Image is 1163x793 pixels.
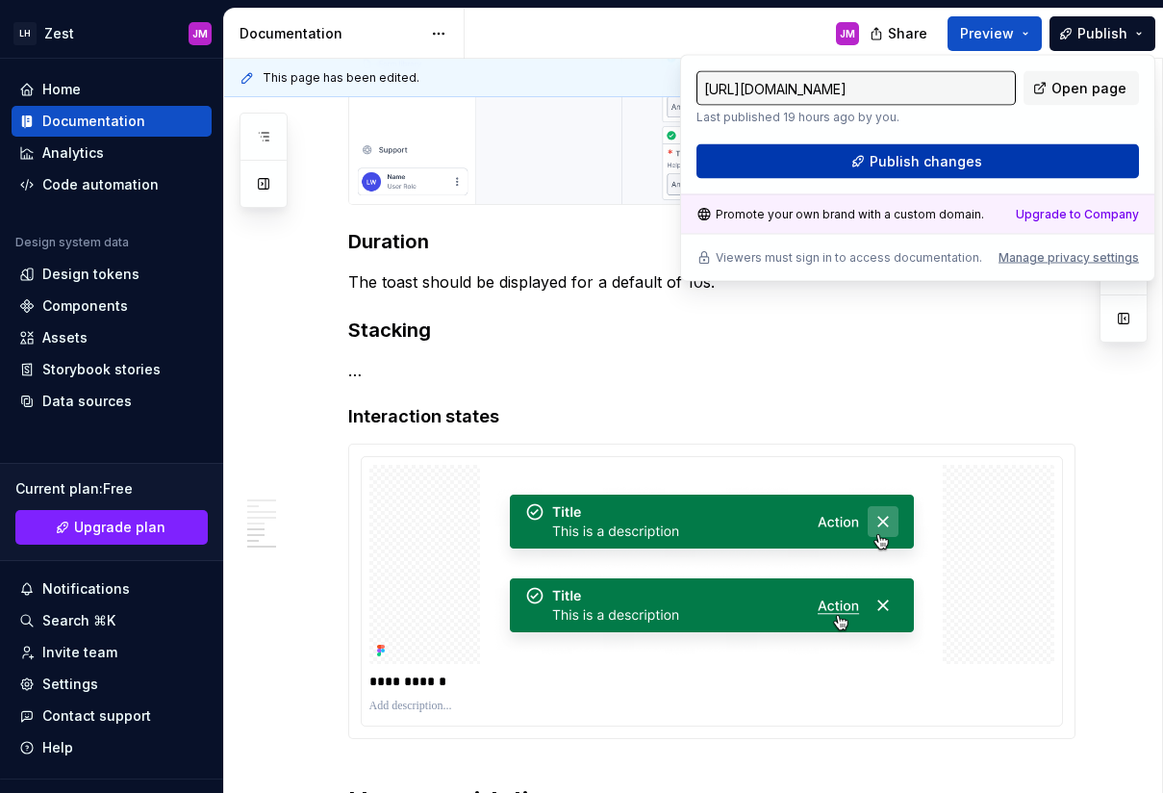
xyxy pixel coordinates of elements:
[12,386,212,417] a: Data sources
[1049,16,1155,51] button: Publish
[15,510,208,545] a: Upgrade plan
[12,106,212,137] a: Documentation
[999,250,1139,266] button: Manage privacy settings
[348,359,1075,382] p: …
[192,26,208,41] div: JM
[348,317,1075,344] h3: Stacking
[1051,79,1126,98] span: Open page
[348,228,1075,255] h3: Duration
[42,265,139,284] div: Design tokens
[12,669,212,700] a: Settings
[12,322,212,353] a: Assets
[12,574,212,604] button: Notifications
[13,22,37,45] div: LH
[716,250,982,266] p: Viewers must sign in to access documentation.
[42,296,128,316] div: Components
[12,74,212,105] a: Home
[42,328,88,347] div: Assets
[348,270,1075,294] p: The toast should be displayed for a default of 10s.
[12,354,212,385] a: Storybook stories
[4,13,219,54] button: LHZestJM
[263,70,419,86] span: This page has been edited.
[12,291,212,321] a: Components
[44,24,74,43] div: Zest
[42,643,117,662] div: Invite team
[1077,24,1127,43] span: Publish
[42,706,151,726] div: Contact support
[42,579,130,599] div: Notifications
[42,112,145,131] div: Documentation
[12,701,212,731] button: Contact support
[12,259,212,290] a: Design tokens
[42,675,98,694] div: Settings
[240,24,421,43] div: Documentation
[42,143,104,163] div: Analytics
[74,518,165,537] span: Upgrade plan
[42,175,159,194] div: Code automation
[15,235,129,250] div: Design system data
[860,16,940,51] button: Share
[840,26,855,41] div: JM
[1016,207,1139,222] a: Upgrade to Company
[696,207,984,222] div: Promote your own brand with a custom domain.
[696,110,1016,125] p: Last published 19 hours ago by you.
[15,479,208,499] div: Current plan : Free
[42,360,161,379] div: Storybook stories
[888,24,927,43] span: Share
[12,732,212,763] button: Help
[948,16,1042,51] button: Preview
[42,738,73,757] div: Help
[12,637,212,668] a: Invite team
[42,611,115,630] div: Search ⌘K
[870,152,982,171] span: Publish changes
[696,144,1139,179] button: Publish changes
[42,392,132,411] div: Data sources
[348,405,1075,428] h4: Interaction states
[42,80,81,99] div: Home
[1024,71,1139,106] a: Open page
[12,605,212,636] button: Search ⌘K
[960,24,1014,43] span: Preview
[12,138,212,168] a: Analytics
[12,169,212,200] a: Code automation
